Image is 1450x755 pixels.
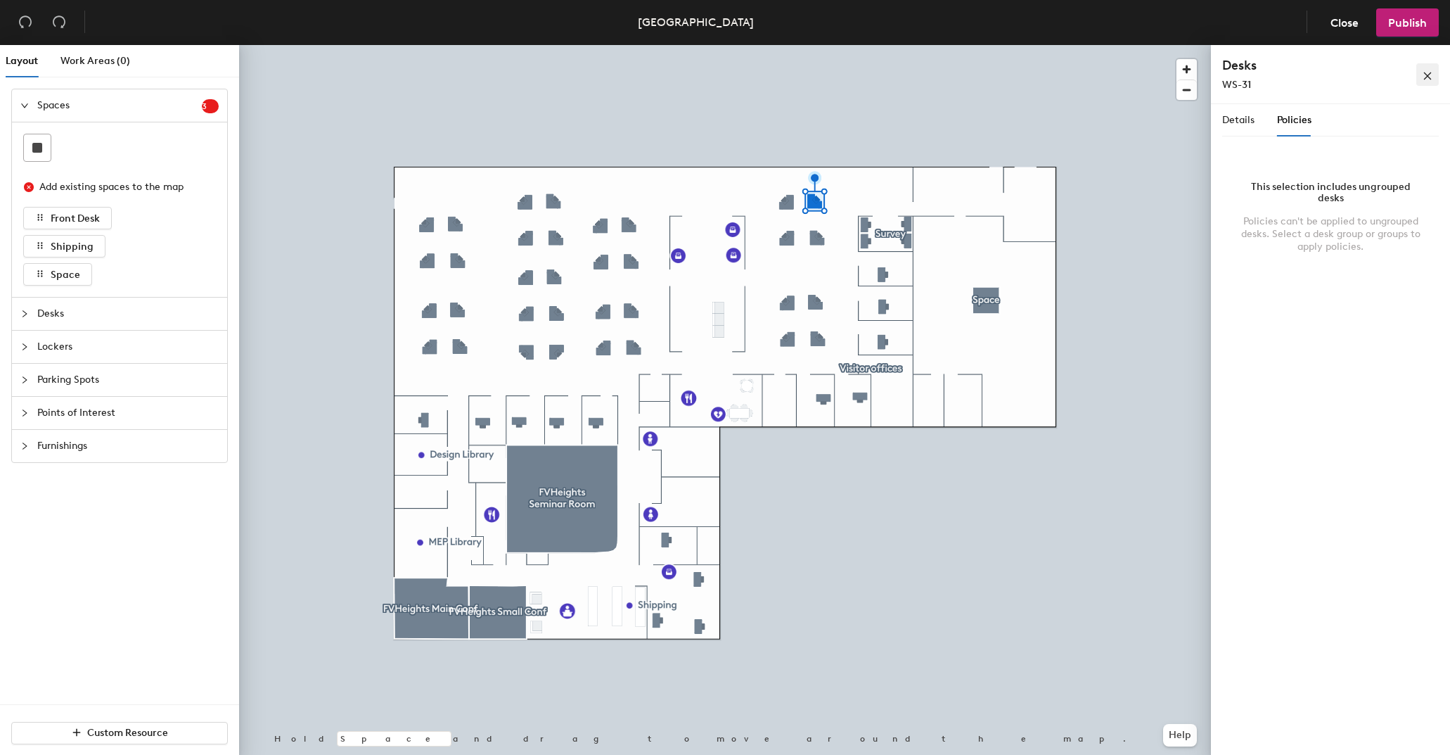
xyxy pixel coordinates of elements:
[37,364,219,396] span: Parking Spots
[11,722,228,744] button: Custom Resource
[51,269,80,281] span: Space
[1239,215,1422,253] div: Policies can't be applied to ungrouped desks. Select a desk group or groups to apply policies.
[20,101,29,110] span: expanded
[18,15,32,29] span: undo
[1163,724,1197,747] button: Help
[20,310,29,318] span: collapsed
[60,55,130,67] span: Work Areas (0)
[11,8,39,37] button: Undo (⌘ + Z)
[37,397,219,429] span: Points of Interest
[51,212,100,224] span: Front Desk
[1239,182,1422,204] div: This selection includes ungrouped desks
[23,263,92,286] button: Space
[45,8,73,37] button: Redo (⌘ + ⇧ + Z)
[20,343,29,351] span: collapsed
[1222,114,1255,126] span: Details
[37,298,219,330] span: Desks
[1423,71,1432,81] span: close
[202,99,219,113] sup: 3
[37,89,202,122] span: Spaces
[1388,16,1427,30] span: Publish
[37,430,219,462] span: Furnishings
[20,442,29,450] span: collapsed
[1222,79,1251,91] span: WS-31
[24,182,34,192] span: close-circle
[1330,16,1359,30] span: Close
[20,376,29,384] span: collapsed
[6,55,38,67] span: Layout
[51,241,94,253] span: Shipping
[20,409,29,417] span: collapsed
[87,727,168,739] span: Custom Resource
[1277,114,1311,126] span: Policies
[1222,56,1377,75] h4: Desks
[23,207,112,229] button: Front Desk
[23,235,105,258] button: Shipping
[202,101,219,111] span: 3
[1319,8,1371,37] button: Close
[638,13,754,31] div: [GEOGRAPHIC_DATA]
[37,331,219,363] span: Lockers
[39,179,207,195] div: Add existing spaces to the map
[1376,8,1439,37] button: Publish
